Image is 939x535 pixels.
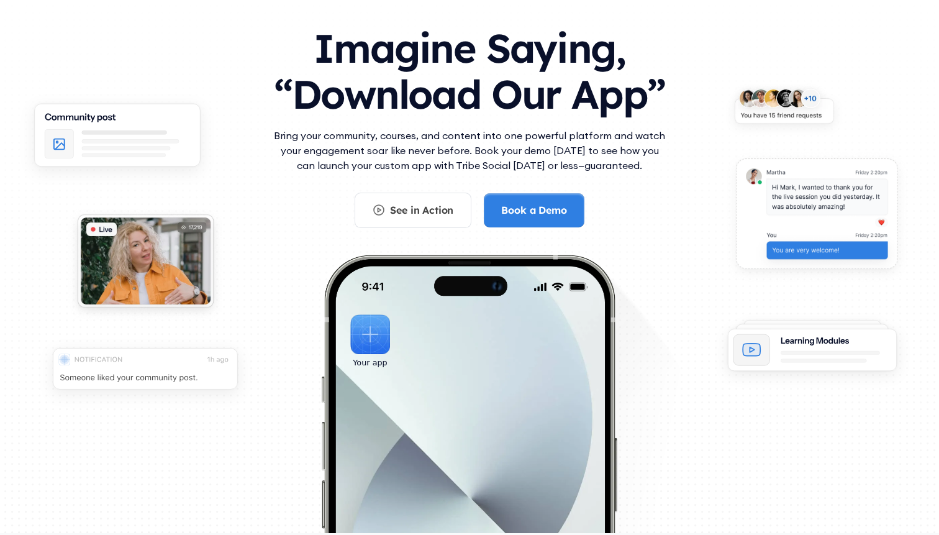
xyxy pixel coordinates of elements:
img: An illustration of Live video [66,206,225,322]
div: Your app [353,356,387,370]
img: An illustration of Learning Modules [714,312,911,389]
img: An illustration of Community Feed [19,93,216,186]
img: An illustration of push notification [37,337,253,409]
img: An illustration of New friends requests [723,80,845,139]
p: Bring your community, courses, and content into one powerful platform and watch your engagement s... [271,128,668,173]
img: An illustration of chat [723,149,910,285]
h1: Imagine Saying, “Download Our App” [271,13,668,123]
a: Book a Demo [484,193,584,227]
a: See in Action [355,193,471,227]
div: See in Action [390,203,453,217]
